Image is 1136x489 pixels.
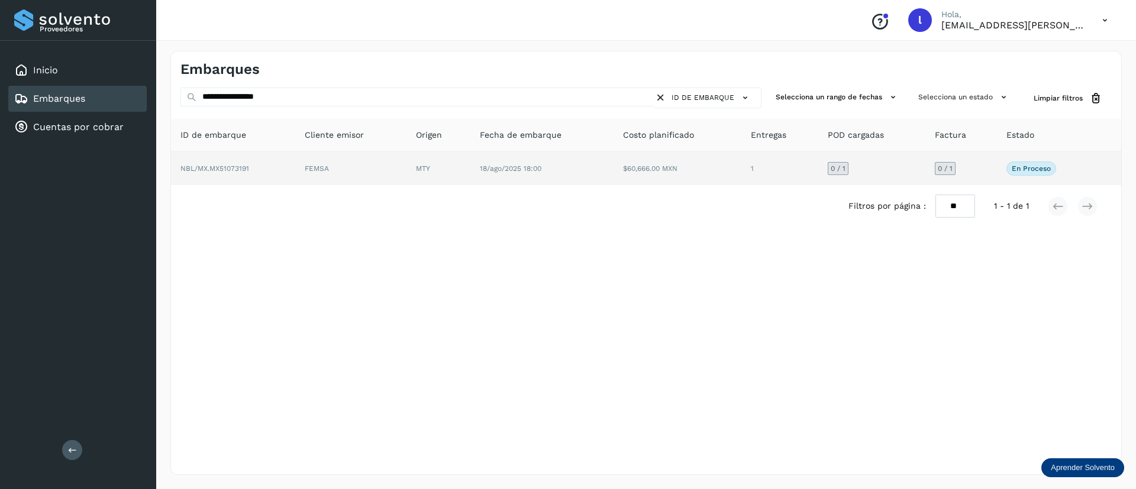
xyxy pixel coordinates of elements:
[1034,93,1083,103] span: Limpiar filtros
[8,57,147,83] div: Inicio
[1012,164,1051,173] p: En proceso
[40,25,142,33] p: Proveedores
[180,61,260,78] h4: Embarques
[828,129,884,141] span: POD cargadas
[935,129,966,141] span: Factura
[33,64,58,76] a: Inicio
[771,88,904,107] button: Selecciona un rango de fechas
[848,200,926,212] span: Filtros por página :
[672,92,734,103] span: ID de embarque
[741,152,819,185] td: 1
[180,164,249,173] span: NBL/MX.MX51073191
[416,129,442,141] span: Origen
[1041,458,1124,477] div: Aprender Solvento
[941,20,1083,31] p: lauraamalia.castillo@xpertal.com
[667,88,756,108] button: ID de embarque
[295,152,406,185] td: FEMSA
[8,86,147,112] div: Embarques
[480,129,561,141] span: Fecha de embarque
[33,93,85,104] a: Embarques
[614,152,741,185] td: $60,666.00 MXN
[33,121,124,132] a: Cuentas por cobrar
[1024,88,1112,109] button: Limpiar filtros
[1006,129,1034,141] span: Estado
[480,164,541,173] span: 18/ago/2025 18:00
[938,165,953,172] span: 0 / 1
[831,165,845,172] span: 0 / 1
[8,114,147,140] div: Cuentas por cobrar
[751,129,786,141] span: Entregas
[994,200,1029,212] span: 1 - 1 de 1
[941,9,1083,20] p: Hola,
[305,129,364,141] span: Cliente emisor
[1051,463,1115,472] p: Aprender Solvento
[180,129,246,141] span: ID de embarque
[623,129,694,141] span: Costo planificado
[406,152,470,185] td: MTY
[914,88,1015,107] button: Selecciona un estado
